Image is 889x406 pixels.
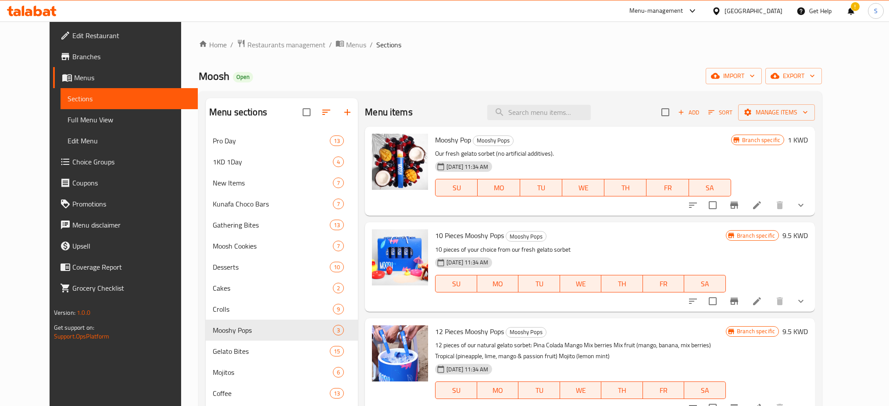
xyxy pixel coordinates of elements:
span: TU [524,182,559,194]
input: search [487,105,591,120]
span: 7 [333,242,343,250]
span: 9 [333,305,343,313]
a: Home [199,39,227,50]
button: sort-choices [682,291,703,312]
button: TH [601,275,643,292]
a: Menus [53,67,198,88]
h6: 9.5 KWD [782,325,808,338]
span: Menus [74,72,191,83]
div: items [333,241,344,251]
button: delete [769,291,790,312]
div: Mooshy Pops [506,327,546,338]
a: Support.OpsPlatform [54,331,110,342]
span: TH [608,182,643,194]
div: items [333,304,344,314]
a: Choice Groups [53,151,198,172]
div: items [330,388,344,399]
button: Sort [706,106,735,119]
button: SU [435,179,478,196]
div: Crolls [213,304,333,314]
button: FR [643,381,685,399]
p: 10 pieces of your choice from our fresh gelato sorbet [435,244,726,255]
span: Moosh [199,66,229,86]
span: Edit Menu [68,135,191,146]
span: 13 [330,137,343,145]
button: MO [477,275,519,292]
div: items [333,178,344,188]
span: 3 [333,326,343,335]
div: items [333,283,344,293]
button: delete [769,195,790,216]
a: Coverage Report [53,256,198,278]
span: Sections [376,39,401,50]
span: 13 [330,389,343,398]
p: Our fresh gelato sorbet (no artificial additives). [435,148,731,159]
span: FR [646,384,681,397]
span: [DATE] 11:34 AM [443,163,492,171]
button: TU [518,275,560,292]
span: MO [481,182,516,194]
a: Menu disclaimer [53,214,198,235]
div: New Items7 [206,172,358,193]
span: import [713,71,755,82]
span: Coverage Report [72,262,191,272]
div: Mooshy Pops [213,325,333,335]
span: SU [439,384,473,397]
a: Edit Restaurant [53,25,198,46]
span: Sort items [703,106,738,119]
span: New Items [213,178,333,188]
span: Manage items [745,107,808,118]
button: export [765,68,822,84]
span: SA [688,384,722,397]
span: Menu disclaimer [72,220,191,230]
button: FR [646,179,689,196]
div: items [333,325,344,335]
span: Mojitos [213,367,333,378]
div: Gathering Bites13 [206,214,358,235]
span: Branch specific [733,327,778,335]
div: items [330,135,344,146]
button: TH [604,179,646,196]
a: Branches [53,46,198,67]
span: Menus [346,39,366,50]
span: Add [677,107,700,118]
span: FR [646,278,681,290]
span: Sort [708,107,732,118]
button: SA [684,381,726,399]
div: Menu-management [629,6,683,16]
span: Sections [68,93,191,104]
span: Sort sections [316,102,337,123]
span: 4 [333,158,343,166]
li: / [230,39,233,50]
button: Add section [337,102,358,123]
span: Mooshy Pop [435,133,471,146]
span: Get support on: [54,322,94,333]
button: SA [689,179,731,196]
button: MO [478,179,520,196]
nav: breadcrumb [199,39,822,50]
button: show more [790,195,811,216]
div: Moosh Cookies7 [206,235,358,256]
div: Pro Day13 [206,130,358,151]
div: Moosh Cookies [213,241,333,251]
span: Mooshy Pops [473,135,513,146]
button: Branch-specific-item [724,291,745,312]
div: Kunafa Choco Bars7 [206,193,358,214]
span: Desserts [213,262,330,272]
a: Coupons [53,172,198,193]
a: Sections [61,88,198,109]
h6: 1 KWD [788,134,808,146]
span: Select section [656,103,675,121]
span: [DATE] 11:34 AM [443,365,492,374]
button: TU [518,381,560,399]
div: Cakes2 [206,278,358,299]
span: 6 [333,368,343,377]
div: Crolls9 [206,299,358,320]
div: items [333,367,344,378]
div: Open [233,72,253,82]
span: 7 [333,179,343,187]
h6: 9.5 KWD [782,229,808,242]
span: [DATE] 11:34 AM [443,258,492,267]
div: 1KD 1Day4 [206,151,358,172]
div: Desserts10 [206,256,358,278]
